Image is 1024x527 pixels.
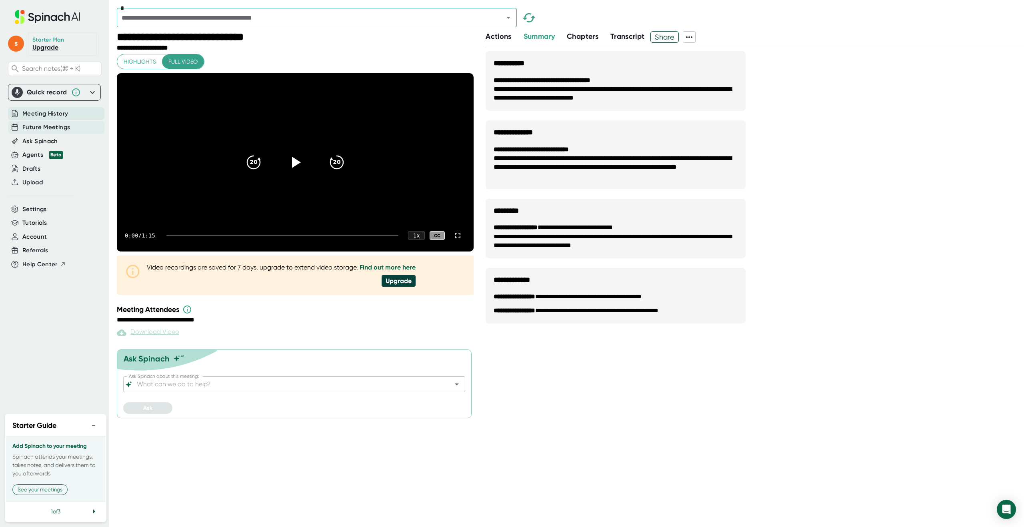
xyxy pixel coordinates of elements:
button: See your meetings [12,484,68,495]
div: Video recordings are saved for 7 days, upgrade to extend video storage. [147,263,416,271]
span: Share [651,30,678,44]
button: Full video [162,54,204,69]
div: Agents [22,150,63,160]
button: Ask [123,402,172,414]
button: Open [503,12,514,23]
div: Upgrade [382,275,416,287]
div: CC [430,231,445,240]
button: Upload [22,178,43,187]
span: Actions [486,32,511,41]
span: 1 of 3 [51,508,60,515]
div: Meeting Attendees [117,305,476,314]
button: Share [650,31,679,43]
p: Spinach attends your meetings, takes notes, and delivers them to you afterwards [12,453,99,478]
h2: Starter Guide [12,420,56,431]
span: Search notes (⌘ + K) [22,65,80,72]
button: Open [451,379,462,390]
button: Highlights [117,54,162,69]
button: − [88,420,99,431]
div: Open Intercom Messenger [997,500,1016,519]
button: Future Meetings [22,123,70,132]
a: Find out more here [360,263,416,271]
button: Chapters [567,31,598,42]
span: Ask [143,405,152,411]
span: Full video [168,57,198,67]
span: Summary [524,32,555,41]
h3: Add Spinach to your meeting [12,443,99,449]
div: 0:00 / 1:15 [125,232,157,239]
button: Settings [22,205,47,214]
button: Actions [486,31,511,42]
span: s [8,36,24,52]
div: 1 x [408,231,425,240]
input: What can we do to help? [135,379,439,390]
button: Help Center [22,260,66,269]
a: Upgrade [32,44,58,51]
div: Starter Plan [32,36,64,44]
div: Quick record [12,84,97,100]
div: Paid feature [117,328,179,337]
span: Transcript [610,32,645,41]
button: Summary [524,31,555,42]
div: Ask Spinach [124,354,170,363]
button: Ask Spinach [22,137,58,146]
button: Account [22,232,47,242]
div: Beta [49,151,63,159]
button: Agents Beta [22,150,63,160]
button: Referrals [22,246,48,255]
span: Help Center [22,260,58,269]
button: Tutorials [22,218,47,228]
button: Drafts [22,164,40,174]
button: Meeting History [22,109,68,118]
div: Quick record [27,88,67,96]
span: Chapters [567,32,598,41]
span: Highlights [124,57,156,67]
button: Transcript [610,31,645,42]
